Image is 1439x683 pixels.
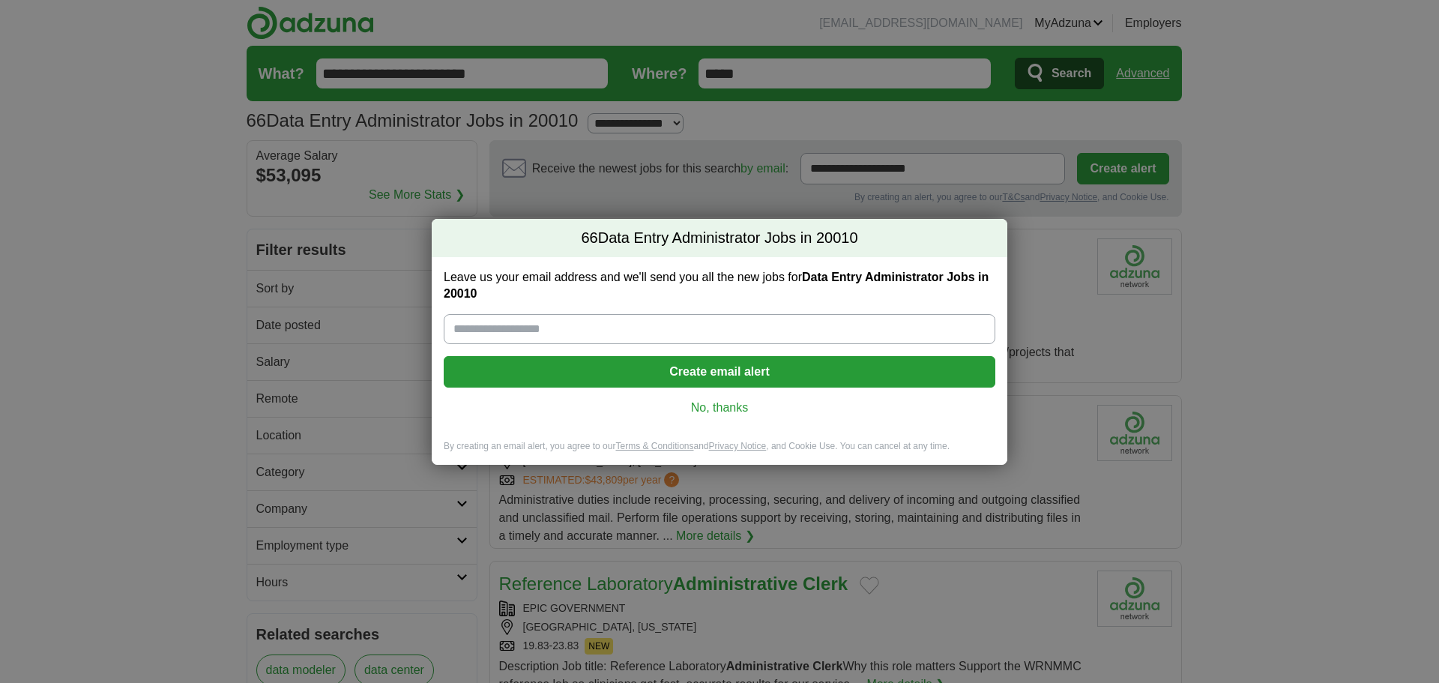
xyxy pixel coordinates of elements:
[444,356,995,388] button: Create email alert
[456,400,983,416] a: No, thanks
[432,219,1007,258] h2: Data Entry Administrator Jobs in 20010
[581,228,597,249] span: 66
[615,441,693,451] a: Terms & Conditions
[432,440,1007,465] div: By creating an email alert, you agree to our and , and Cookie Use. You can cancel at any time.
[709,441,767,451] a: Privacy Notice
[444,269,995,302] label: Leave us your email address and we'll send you all the new jobs for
